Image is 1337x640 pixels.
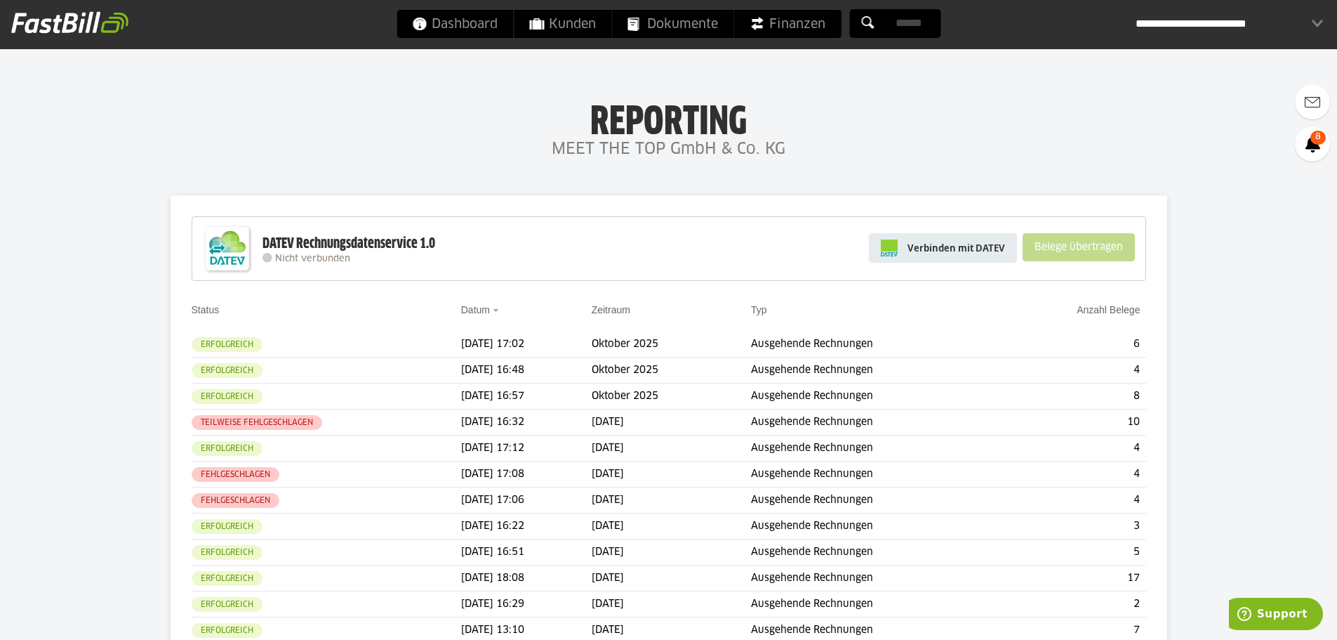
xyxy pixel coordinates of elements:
sl-badge: Teilweise fehlgeschlagen [192,415,322,430]
td: [DATE] 16:29 [461,592,592,618]
td: Ausgehende Rechnungen [751,514,1003,540]
td: Ausgehende Rechnungen [751,410,1003,436]
sl-badge: Erfolgreich [192,597,262,612]
a: Anzahl Belege [1077,304,1140,315]
sl-badge: Fehlgeschlagen [192,467,279,482]
td: Ausgehende Rechnungen [751,488,1003,514]
td: [DATE] [592,540,751,566]
a: Dashboard [397,10,513,38]
td: [DATE] [592,592,751,618]
sl-badge: Fehlgeschlagen [192,493,279,508]
td: [DATE] 17:06 [461,488,592,514]
div: DATEV Rechnungsdatenservice 1.0 [262,235,435,253]
td: Oktober 2025 [592,358,751,384]
td: Oktober 2025 [592,384,751,410]
td: [DATE] 16:51 [461,540,592,566]
td: 6 [1003,332,1145,358]
sl-button: Belege übertragen [1023,233,1135,261]
img: sort_desc.gif [493,309,502,312]
a: Zeitraum [592,304,630,315]
td: 4 [1003,436,1145,462]
td: [DATE] 16:57 [461,384,592,410]
td: [DATE] [592,436,751,462]
span: Verbinden mit DATEV [907,241,1005,255]
td: [DATE] 16:22 [461,514,592,540]
td: 5 [1003,540,1145,566]
img: DATEV-Datenservice Logo [199,221,255,277]
a: Typ [751,304,767,315]
td: 17 [1003,566,1145,592]
span: Dashboard [412,10,498,38]
td: [DATE] 17:02 [461,332,592,358]
img: pi-datev-logo-farbig-24.svg [881,240,898,256]
span: Kunden [529,10,596,38]
td: 4 [1003,488,1145,514]
td: [DATE] [592,566,751,592]
a: Kunden [514,10,611,38]
td: [DATE] 17:08 [461,462,592,488]
td: Ausgehende Rechnungen [751,384,1003,410]
td: [DATE] [592,462,751,488]
a: Finanzen [734,10,841,38]
td: Ausgehende Rechnungen [751,566,1003,592]
td: Ausgehende Rechnungen [751,540,1003,566]
span: Dokumente [627,10,718,38]
a: Status [192,304,220,315]
sl-badge: Erfolgreich [192,545,262,560]
td: 4 [1003,462,1145,488]
img: fastbill_logo_white.png [11,11,128,34]
a: Verbinden mit DATEV [869,233,1017,263]
iframe: Öffnet ein Widget, in dem Sie weitere Informationen finden [1229,598,1323,633]
td: 8 [1003,384,1145,410]
span: Finanzen [750,10,825,38]
td: Ausgehende Rechnungen [751,462,1003,488]
td: Ausgehende Rechnungen [751,436,1003,462]
td: Ausgehende Rechnungen [751,592,1003,618]
span: 8 [1310,131,1326,145]
td: [DATE] 16:48 [461,358,592,384]
sl-badge: Erfolgreich [192,571,262,586]
td: 4 [1003,358,1145,384]
td: Oktober 2025 [592,332,751,358]
td: [DATE] [592,488,751,514]
td: Ausgehende Rechnungen [751,332,1003,358]
td: [DATE] [592,514,751,540]
a: Dokumente [612,10,733,38]
td: [DATE] 18:08 [461,566,592,592]
sl-badge: Erfolgreich [192,623,262,638]
sl-badge: Erfolgreich [192,441,262,456]
sl-badge: Erfolgreich [192,389,262,404]
td: 3 [1003,514,1145,540]
sl-badge: Erfolgreich [192,363,262,378]
td: 2 [1003,592,1145,618]
a: 8 [1295,126,1330,162]
td: Ausgehende Rechnungen [751,358,1003,384]
td: [DATE] [592,410,751,436]
h1: Reporting [140,99,1197,136]
sl-badge: Erfolgreich [192,337,262,352]
td: [DATE] 16:32 [461,410,592,436]
td: [DATE] 17:12 [461,436,592,462]
span: Nicht verbunden [275,254,350,263]
sl-badge: Erfolgreich [192,519,262,534]
td: 10 [1003,410,1145,436]
a: Datum [461,304,490,315]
